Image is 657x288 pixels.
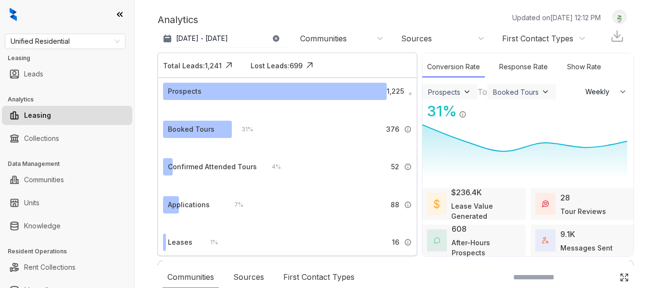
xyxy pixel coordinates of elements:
div: Total Leads: 1,241 [163,61,222,71]
h3: Resident Operations [8,247,134,256]
img: Info [404,163,412,171]
div: 1 % [201,237,218,248]
img: SearchIcon [599,273,607,281]
li: Communities [2,170,132,189]
div: Prospects [428,88,460,96]
div: 4 % [262,162,281,172]
div: Booked Tours [493,88,539,96]
a: Knowledge [24,216,61,236]
button: [DATE] - [DATE] [158,30,288,47]
div: Leases [168,237,192,248]
img: Info [409,92,412,95]
a: Units [24,193,39,213]
a: Communities [24,170,64,189]
div: Booked Tours [168,124,215,135]
span: 88 [391,200,399,210]
div: To [478,86,487,98]
img: Click Icon [619,273,629,282]
img: Info [404,201,412,209]
div: 608 [452,223,467,235]
img: logo [10,8,17,21]
p: [DATE] - [DATE] [176,34,228,43]
img: AfterHoursConversations [434,237,440,244]
div: Show Rate [562,57,606,77]
div: Sources [401,33,432,44]
div: Response Rate [494,57,553,77]
img: Info [459,111,467,118]
div: Communities [300,33,347,44]
img: Click Icon [303,58,317,73]
div: After-Hours Prospects [452,238,520,258]
p: Analytics [158,13,198,27]
div: Confirmed Attended Tours [168,162,257,172]
div: 9.1K [560,228,575,240]
div: Tour Reviews [560,206,606,216]
img: TotalFum [542,237,549,244]
img: ViewFilterArrow [541,87,550,97]
div: Applications [168,200,210,210]
div: 7 % [225,200,243,210]
button: Weekly [580,83,633,100]
img: Download [610,29,624,43]
a: Collections [24,129,59,148]
div: First Contact Types [502,33,573,44]
div: 31 % [232,124,253,135]
img: Info [404,238,412,246]
img: Info [404,125,412,133]
img: Click Icon [467,102,481,116]
div: Messages Sent [560,243,613,253]
h3: Analytics [8,95,134,104]
a: Leads [24,64,43,84]
img: Click Icon [222,58,236,73]
div: Lease Value Generated [451,201,520,221]
h3: Data Management [8,160,134,168]
span: 16 [392,237,399,248]
a: Leasing [24,106,51,125]
h3: Leasing [8,54,134,63]
div: Lost Leads: 699 [251,61,303,71]
li: Rent Collections [2,258,132,277]
div: Prospects [168,86,202,97]
span: 52 [391,162,399,172]
span: 376 [386,124,399,135]
img: LeaseValue [434,199,440,209]
li: Collections [2,129,132,148]
span: Weekly [585,87,615,97]
li: Leasing [2,106,132,125]
div: 28 [560,192,570,203]
li: Knowledge [2,216,132,236]
p: Updated on [DATE] 12:12 PM [512,13,601,23]
img: TourReviews [542,200,549,207]
div: Conversion Rate [422,57,485,77]
span: 1,225 [387,86,404,97]
li: Units [2,193,132,213]
img: ViewFilterArrow [462,87,472,97]
a: Rent Collections [24,258,76,277]
div: $236.4K [451,187,482,198]
div: 31 % [422,100,457,122]
img: UserAvatar [613,12,626,22]
span: Unified Residential [11,34,120,49]
li: Leads [2,64,132,84]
